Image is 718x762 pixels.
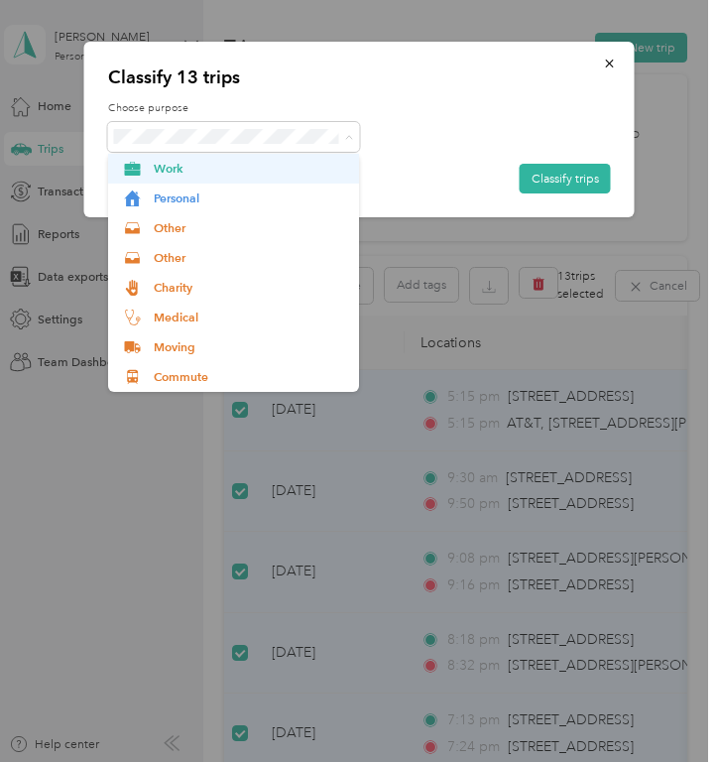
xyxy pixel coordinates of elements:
[154,190,348,207] span: Personal
[154,219,348,237] span: Other
[154,249,348,267] span: Other
[154,368,348,386] span: Commute
[108,65,611,89] p: Classify 13 trips
[607,651,718,762] iframe: Everlance-gr Chat Button Frame
[154,160,348,178] span: Work
[154,309,348,326] span: Medical
[108,101,611,116] label: Choose purpose
[154,338,348,356] span: Moving
[520,164,611,193] button: Classify trips
[154,279,348,297] span: Charity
